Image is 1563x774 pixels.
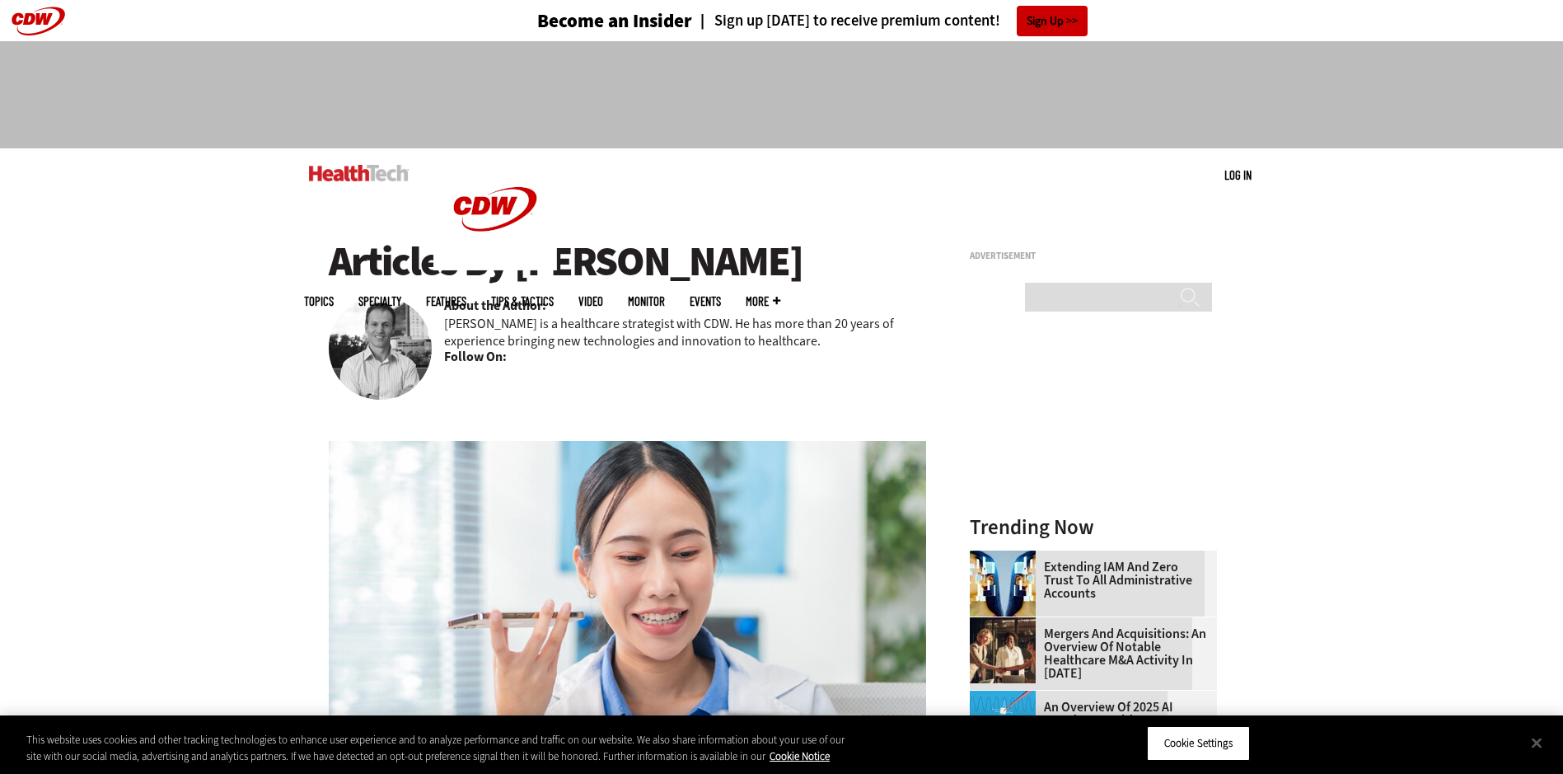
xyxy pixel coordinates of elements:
iframe: advertisement [482,58,1082,132]
span: Topics [304,295,334,307]
p: [PERSON_NAME] is a healthcare strategist with CDW. He has more than 20 years of experience bringi... [444,315,927,349]
a: Video [578,295,603,307]
a: Events [690,295,721,307]
a: Become an Insider [475,12,692,30]
div: This website uses cookies and other tracking technologies to enhance user experience and to analy... [26,732,859,764]
a: Sign up [DATE] to receive premium content! [692,13,1000,29]
button: Cookie Settings [1147,726,1250,761]
div: User menu [1224,167,1252,184]
a: abstract image of woman with pixelated face [970,551,1044,564]
img: Home [309,165,409,181]
span: More [746,295,780,307]
a: Mergers and Acquisitions: An Overview of Notable Healthcare M&A Activity in [DATE] [970,627,1207,680]
b: Follow On: [444,348,507,366]
img: Home [433,148,557,270]
a: business leaders shake hands in conference room [970,617,1044,631]
a: illustration of computer chip being put inside head with waves [970,691,1044,704]
h3: Become an Insider [537,12,692,30]
img: illustration of computer chip being put inside head with waves [970,691,1036,757]
a: Tips & Tactics [491,295,554,307]
a: CDW [433,257,557,274]
a: MonITor [628,295,665,307]
a: An Overview of 2025 AI Trends in Healthcare [970,701,1207,727]
img: abstract image of woman with pixelated face [970,551,1036,617]
a: Sign Up [1017,6,1088,36]
img: Cory Smith [329,297,432,400]
span: Specialty [358,295,401,307]
button: Close [1519,725,1555,761]
img: Doctor using phone to dictate to tablet [329,441,927,764]
a: Features [426,295,466,307]
iframe: advertisement [970,267,1217,473]
h3: Trending Now [970,517,1217,537]
a: Extending IAM and Zero Trust to All Administrative Accounts [970,561,1207,600]
a: Log in [1224,167,1252,182]
a: More information about your privacy [770,749,830,763]
img: business leaders shake hands in conference room [970,617,1036,683]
